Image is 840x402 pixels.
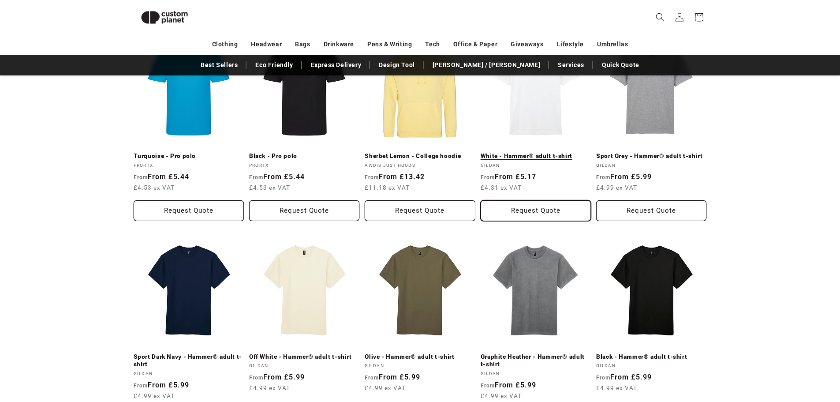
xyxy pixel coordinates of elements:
button: Request Quote [481,200,591,221]
a: Turquoise - Pro polo [134,152,244,160]
a: Sport Grey - Hammer® adult t-shirt [596,152,706,160]
a: Bags [295,37,310,52]
button: Request Quote [249,200,359,221]
button: Request Quote [134,200,244,221]
a: Clothing [212,37,238,52]
button: Request Quote [596,200,706,221]
a: Off White - Hammer® adult t-shirt [249,353,359,361]
a: Olive - Hammer® adult t-shirt [365,353,475,361]
a: Drinkware [324,37,354,52]
a: White - Hammer® adult t-shirt [481,152,591,160]
a: Tech [425,37,440,52]
button: Request Quote [365,200,475,221]
a: Black - Hammer® adult t-shirt [596,353,706,361]
a: Lifestyle [557,37,584,52]
a: Umbrellas [597,37,628,52]
a: Services [553,57,589,73]
a: Sherbet Lemon - College hoodie [365,152,475,160]
a: Best Sellers [196,57,242,73]
a: Graphite Heather - Hammer® adult t-shirt [481,353,591,368]
a: Quick Quote [597,57,644,73]
iframe: Chat Widget [796,360,840,402]
img: Custom Planet [134,4,195,31]
a: Office & Paper [453,37,497,52]
a: Giveaways [511,37,543,52]
a: Sport Dark Navy - Hammer® adult t-shirt [134,353,244,368]
a: Pens & Writing [367,37,412,52]
summary: Search [650,8,670,27]
a: Eco Friendly [251,57,297,73]
a: [PERSON_NAME] / [PERSON_NAME] [428,57,545,73]
a: Design Tool [374,57,419,73]
a: Black - Pro polo [249,152,359,160]
a: Express Delivery [306,57,366,73]
a: Headwear [251,37,282,52]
